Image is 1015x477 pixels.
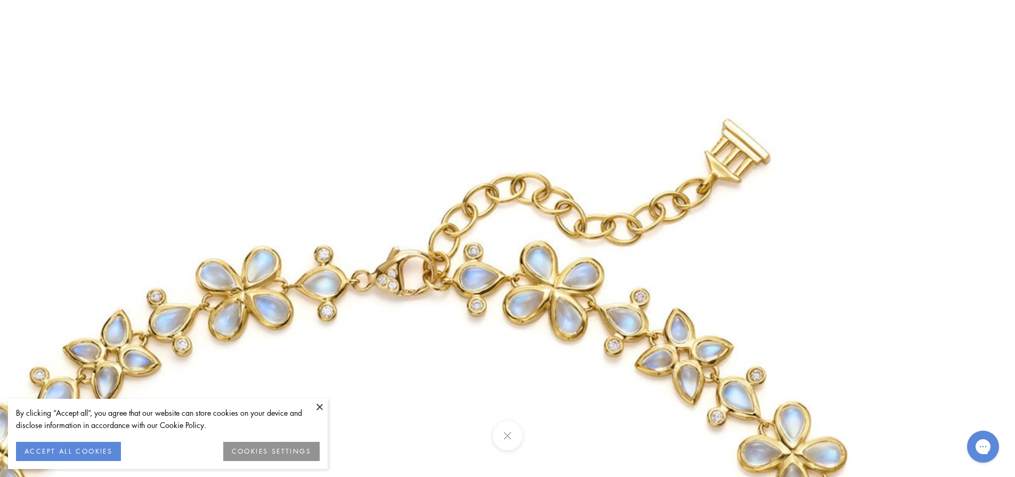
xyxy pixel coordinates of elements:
[16,407,320,431] div: By clicking “Accept all”, you agree that our website can store cookies on your device and disclos...
[16,442,121,461] button: ACCEPT ALL COOKIES
[962,427,1004,466] iframe: Gorgias live chat messenger
[493,421,522,450] button: Close (Esc)
[223,442,320,461] button: COOKIES SETTINGS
